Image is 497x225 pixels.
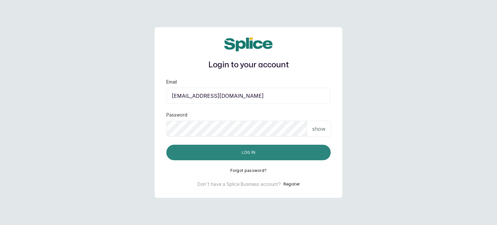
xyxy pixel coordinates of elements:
label: Email [166,79,177,85]
h1: Login to your account [166,59,331,71]
button: Register [283,181,300,187]
button: Forgot password? [230,168,267,173]
input: email@acme.com [166,88,331,104]
label: Password [166,112,187,118]
p: Don't have a Splice Business account? [197,181,281,187]
button: Log in [166,145,331,160]
p: show [312,125,326,133]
